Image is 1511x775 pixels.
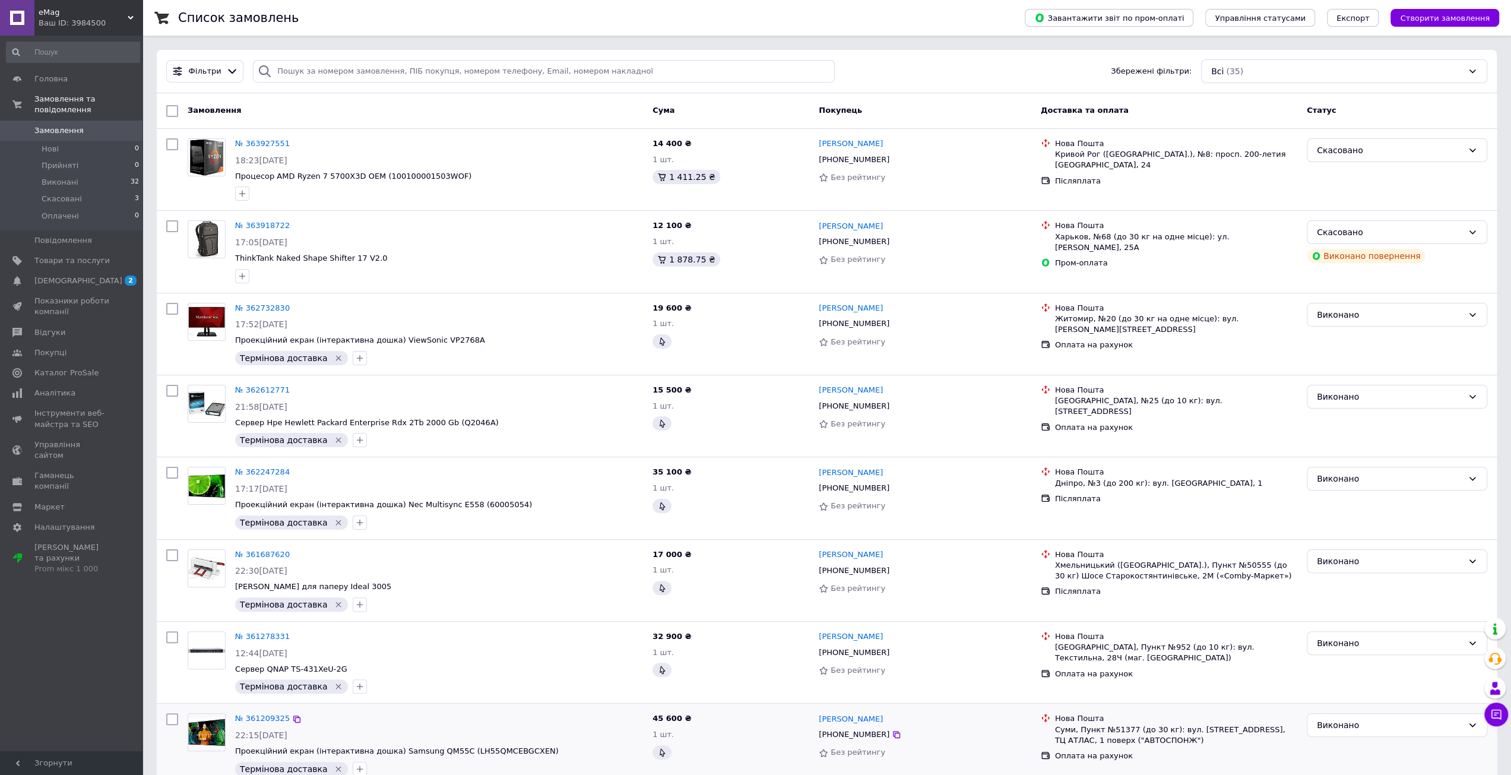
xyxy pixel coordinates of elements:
a: [PERSON_NAME] [819,138,883,150]
div: Оплата на рахунок [1055,751,1297,761]
a: Процесор AMD Ryzen 7 5700X3D OEM (100100001503WOF) [235,172,471,181]
div: [PHONE_NUMBER] [816,316,892,331]
a: Фото товару [188,385,226,423]
div: Скасовано [1317,226,1463,239]
a: [PERSON_NAME] [819,549,883,561]
button: Чат з покупцем [1484,703,1508,726]
div: [PHONE_NUMBER] [816,563,892,578]
span: Без рейтингу [831,337,885,346]
span: 1 шт. [652,730,674,739]
span: Проекційний екран (інтерактивна дошка) ViewSonic VP2768A [235,336,485,344]
div: [GEOGRAPHIC_DATA], №25 (до 10 кг): вул. [STREET_ADDRESS] [1055,396,1297,417]
span: Повідомлення [34,235,92,246]
span: Експорт [1336,14,1370,23]
span: Без рейтингу [831,173,885,182]
a: № 363918722 [235,221,290,230]
a: Створити замовлення [1379,13,1499,22]
div: [PHONE_NUMBER] [816,727,892,742]
a: [PERSON_NAME] [819,221,883,232]
span: 22:15[DATE] [235,730,287,740]
span: [PERSON_NAME] та рахунки [34,542,110,575]
span: 2 [125,276,137,286]
img: Фото товару [188,474,225,499]
a: Фото товару [188,549,226,587]
a: [PERSON_NAME] [819,714,883,725]
span: Доставка та оплата [1041,106,1129,115]
span: 1 шт. [652,237,674,246]
span: 22:30[DATE] [235,566,287,575]
span: Покупець [819,106,862,115]
span: Показники роботи компанії [34,296,110,317]
span: 1 шт. [652,319,674,328]
div: Нова Пошта [1055,385,1297,396]
span: Прийняті [42,160,78,171]
a: Фото товару [188,467,226,505]
div: 1 878.75 ₴ [652,252,720,267]
a: Сервер QNAP TS-431XeU-2G [235,665,347,673]
div: Prom мікс 1 000 [34,564,110,574]
svg: Видалити мітку [334,764,343,774]
span: Термінова доставка [240,600,327,609]
div: Нова Пошта [1055,220,1297,231]
div: [PHONE_NUMBER] [816,234,892,249]
input: Пошук за номером замовлення, ПІБ покупця, номером телефону, Email, номером накладної [253,60,835,83]
span: Гаманець компанії [34,470,110,492]
span: 32 [131,177,139,188]
a: № 361687620 [235,550,290,559]
span: Без рейтингу [831,584,885,593]
div: Післяплата [1055,586,1297,597]
div: Післяплата [1055,176,1297,186]
span: Замовлення [34,125,84,136]
span: Виконані [42,177,78,188]
a: № 362612771 [235,385,290,394]
div: Оплата на рахунок [1055,340,1297,350]
div: [PHONE_NUMBER] [816,645,892,660]
a: Фото товару [188,713,226,751]
div: Нова Пошта [1055,713,1297,724]
div: [PHONE_NUMBER] [816,480,892,496]
span: Фільтри [189,66,221,77]
div: Харьков, №68 (до 30 кг на одне місце): ул. [PERSON_NAME], 25А [1055,232,1297,253]
div: Виконано [1317,472,1463,485]
span: Аналітика [34,388,75,398]
a: ThinkTank Naked Shape Shifter 17 V2.0 [235,254,387,262]
span: Без рейтингу [831,666,885,675]
a: Фото товару [188,220,226,258]
span: 12:44[DATE] [235,649,287,658]
div: [GEOGRAPHIC_DATA], Пункт №952 (до 10 кг): вул. Текстильна, 28Ч (маг. [GEOGRAPHIC_DATA]) [1055,642,1297,663]
a: [PERSON_NAME] для паперу Ideal 3005 [235,582,391,591]
a: Проекційний екран (інтерактивна дошка) Nec Multisync E558 (60005054) [235,500,532,509]
span: Управління статусами [1215,14,1306,23]
input: Пошук [6,42,140,63]
span: Товари та послуги [34,255,110,266]
img: Фото товару [195,221,219,258]
img: Фото товару [190,139,223,176]
a: Фото товару [188,631,226,669]
h1: Список замовлень [178,11,299,25]
span: Термінова доставка [240,435,327,445]
div: Нова Пошта [1055,138,1297,149]
div: Суми, Пункт №51377 (до 30 кг): вул. [STREET_ADDRESS], ТЦ АТЛАС, 1 поверх ("АВТОСПОНЖ") [1055,725,1297,746]
span: 1 шт. [652,401,674,410]
span: 17 000 ₴ [652,550,691,559]
span: Термінова доставка [240,682,327,691]
div: [PHONE_NUMBER] [816,152,892,167]
div: Ваш ID: 3984500 [39,18,142,29]
div: Виконано [1317,555,1463,568]
div: Оплата на рахунок [1055,422,1297,433]
div: Виконано [1317,719,1463,732]
img: Фото товару [188,391,225,416]
a: [PERSON_NAME] [819,385,883,396]
div: Виконано [1317,637,1463,650]
span: 19 600 ₴ [652,303,691,312]
button: Експорт [1327,9,1379,27]
span: 0 [135,211,139,222]
span: 3 [135,194,139,204]
svg: Видалити мітку [334,600,343,609]
span: 12 100 ₴ [652,221,691,230]
img: Фото товару [188,719,225,746]
span: Нові [42,144,59,154]
span: Оплачені [42,211,79,222]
